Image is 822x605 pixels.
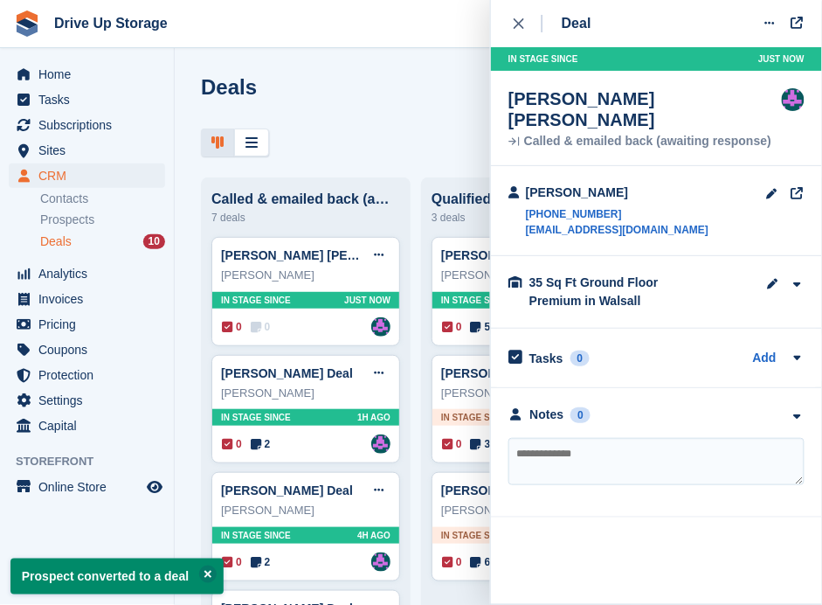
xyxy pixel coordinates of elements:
a: [PHONE_NUMBER] [526,206,708,222]
a: menu [9,388,165,413]
span: Coupons [38,337,143,362]
span: Capital [38,414,143,438]
a: [EMAIL_ADDRESS][DOMAIN_NAME] [526,222,708,238]
span: Deals [40,233,72,250]
span: 0 [251,319,271,335]
span: 3 [471,436,491,452]
div: 7 deals [211,207,400,228]
a: Prospects [40,211,165,229]
h1: Deals [201,75,257,99]
span: Home [38,62,143,87]
a: Contacts [40,191,165,207]
a: [PERSON_NAME] Deal [221,483,353,497]
span: 1H AGO [357,411,390,424]
span: 6 [471,554,491,570]
div: Qualified: Spoken/email conversation with them [432,191,620,207]
img: stora-icon-8386f47178a22dfd0bd8f6a31ec36ba5ce8667c1dd55bd0f319d3a0aa187defe.svg [14,10,40,37]
a: [PERSON_NAME] Deal [441,483,573,497]
span: Protection [38,363,143,387]
a: Add [753,349,777,369]
span: 4H AGO [357,529,390,542]
img: Andy [782,88,805,111]
div: Deal [562,13,591,34]
span: Online Store [38,475,143,499]
div: 0 [570,407,591,423]
img: Andy [371,553,390,572]
span: Sites [38,138,143,163]
span: 0 [442,554,462,570]
div: [PERSON_NAME] [526,184,708,202]
a: [PERSON_NAME] Deal [441,248,573,262]
span: In stage since [441,411,511,424]
span: Invoices [38,287,143,311]
div: 10 [143,234,165,249]
a: menu [9,337,165,362]
span: In stage since [221,294,291,307]
div: [PERSON_NAME] [221,385,390,402]
span: In stage since [221,529,291,542]
span: 0 [222,554,242,570]
div: [PERSON_NAME] [441,267,611,284]
span: Tasks [38,87,143,112]
p: Prospect converted to a deal [10,559,224,595]
a: Andy [371,317,390,337]
span: 5 [471,319,491,335]
div: Notes [530,406,564,424]
span: In stage since [508,52,578,66]
div: 35 Sq Ft Ground Floor Premium in Walsall [529,274,704,310]
span: Pricing [38,312,143,337]
span: In stage since [441,294,511,307]
span: Storefront [16,453,174,470]
span: Just now [758,52,805,66]
a: [PERSON_NAME] [PERSON_NAME] [221,248,430,262]
a: menu [9,414,165,438]
a: menu [9,163,165,188]
a: Deals 10 [40,233,165,251]
a: [PERSON_NAME] Deal [441,366,573,380]
a: menu [9,87,165,112]
a: menu [9,363,165,387]
span: CRM [38,163,143,188]
span: 0 [222,436,242,452]
div: Called & emailed back (awaiting response) [508,136,782,148]
span: 0 [442,319,462,335]
div: [PERSON_NAME] [221,267,390,284]
a: menu [9,475,165,499]
a: Preview store [144,476,165,497]
span: Subscriptions [38,113,143,137]
a: menu [9,113,165,137]
a: menu [9,138,165,163]
div: 0 [570,351,591,366]
span: 0 [222,319,242,335]
a: [PERSON_NAME] Deal [221,366,353,380]
img: Andy [371,435,390,454]
span: Just now [344,294,390,307]
span: Analytics [38,261,143,286]
span: Settings [38,388,143,413]
div: [PERSON_NAME] [PERSON_NAME] [508,88,782,130]
div: 3 deals [432,207,620,228]
div: [PERSON_NAME] [441,502,611,519]
span: In stage since [441,529,511,542]
span: 2 [251,436,271,452]
div: [PERSON_NAME] [441,385,611,402]
span: 2 [251,554,271,570]
span: In stage since [221,411,291,424]
a: menu [9,62,165,87]
a: Drive Up Storage [47,9,175,38]
a: menu [9,312,165,337]
span: 0 [442,436,462,452]
div: [PERSON_NAME] [221,502,390,519]
a: menu [9,287,165,311]
a: menu [9,261,165,286]
span: Prospects [40,212,94,228]
h2: Tasks [529,351,563,366]
div: Called & emailed back (awaiting response) [211,191,400,207]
